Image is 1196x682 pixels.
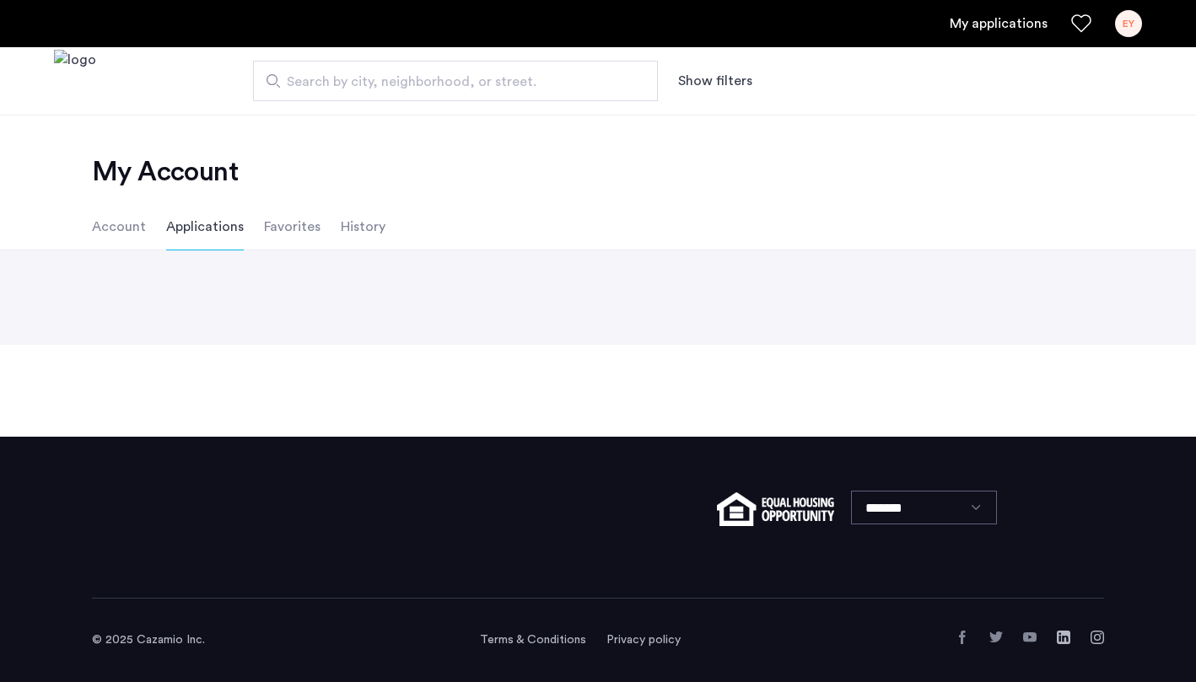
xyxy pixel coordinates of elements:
button: Show or hide filters [678,71,752,91]
span: © 2025 Cazamio Inc. [92,634,205,646]
a: Twitter [989,631,1003,644]
a: My application [950,13,1048,34]
a: Terms and conditions [480,631,586,648]
a: Privacy policy [606,631,681,648]
li: History [341,203,385,250]
a: Instagram [1091,631,1104,644]
li: Favorites [264,203,321,250]
a: Favorites [1071,13,1091,34]
img: equal-housing.png [717,492,834,526]
a: LinkedIn [1057,631,1070,644]
a: Cazamio logo [54,50,96,113]
input: Apartment Search [253,61,658,101]
a: Facebook [956,631,969,644]
div: EY [1115,10,1142,37]
a: YouTube [1023,631,1037,644]
img: logo [54,50,96,113]
span: Search by city, neighborhood, or street. [287,72,611,92]
select: Language select [851,491,997,524]
h2: My Account [92,155,1104,189]
li: Account [92,203,146,250]
li: Applications [166,203,244,250]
